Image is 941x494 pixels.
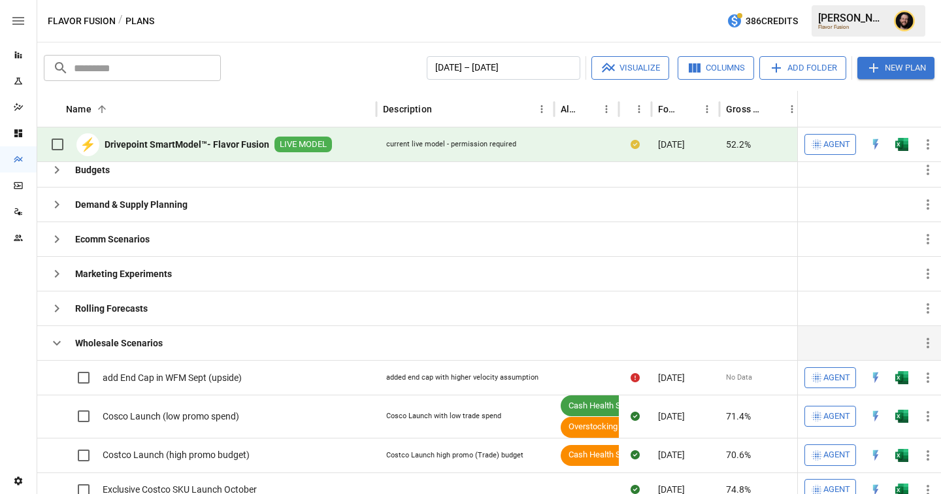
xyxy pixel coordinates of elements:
[386,139,516,150] div: current live model - permission required
[75,302,148,315] b: Rolling Forecasts
[726,104,763,114] div: Gross Margin
[804,444,856,465] button: Agent
[66,104,91,114] div: Name
[386,411,501,421] div: Cosco Launch with low trade spend
[619,100,638,118] button: Sort
[75,233,150,246] b: Ecomm Scenarios
[746,13,798,29] span: 386 Credits
[93,100,111,118] button: Sort
[597,100,616,118] button: Alerts column menu
[561,104,578,114] div: Alerts
[427,56,580,80] button: [DATE] – [DATE]
[48,13,116,29] button: Flavor Fusion
[533,100,551,118] button: Description column menu
[561,449,645,461] span: Cash Health Score
[869,449,882,462] img: quick-edit-flash.b8aec18c.svg
[869,410,882,423] div: Open in Quick Edit
[103,448,250,461] span: Costco Launch (high promo budget)
[658,104,678,114] div: Forecast start
[561,421,644,433] span: Overstocking Risk
[631,448,640,461] div: Sync complete
[895,410,908,423] img: excel-icon.76473adf.svg
[680,100,698,118] button: Sort
[103,371,242,384] span: add End Cap in WFM Sept (upside)
[869,449,882,462] div: Open in Quick Edit
[804,134,856,155] button: Agent
[886,3,923,39] button: Ciaran Nugent
[75,163,110,176] b: Budgets
[895,371,908,384] img: excel-icon.76473adf.svg
[869,138,882,151] div: Open in Quick Edit
[818,24,886,30] div: Flavor Fusion
[726,448,751,461] span: 70.6%
[75,337,163,350] b: Wholesale Scenarios
[895,138,908,151] img: excel-icon.76473adf.svg
[631,371,640,384] div: Error during sync.
[75,198,188,211] b: Demand & Supply Planning
[823,448,850,463] span: Agent
[895,371,908,384] div: Open in Excel
[652,127,719,162] div: [DATE]
[765,100,783,118] button: Sort
[869,371,882,384] div: Open in Quick Edit
[923,100,941,118] button: Sort
[857,57,934,79] button: New Plan
[869,138,882,151] img: quick-edit-flash.b8aec18c.svg
[726,138,751,151] span: 52.2%
[804,367,856,388] button: Agent
[118,13,123,29] div: /
[433,100,452,118] button: Sort
[75,267,172,280] b: Marketing Experiments
[591,56,669,80] button: Visualize
[895,449,908,462] img: excel-icon.76473adf.svg
[561,400,645,412] span: Cash Health Score
[895,410,908,423] div: Open in Excel
[652,395,719,438] div: [DATE]
[823,409,850,424] span: Agent
[274,139,332,151] span: LIVE MODEL
[895,449,908,462] div: Open in Excel
[579,100,597,118] button: Sort
[105,138,269,151] b: Drivepoint SmartModel™- Flavor Fusion
[726,410,751,423] span: 71.4%
[652,438,719,472] div: [DATE]
[721,9,803,33] button: 386Credits
[726,372,752,383] span: No Data
[652,360,719,395] div: [DATE]
[894,10,915,31] img: Ciaran Nugent
[759,56,846,80] button: Add Folder
[783,100,801,118] button: Gross Margin column menu
[818,12,886,24] div: [PERSON_NAME]
[76,133,99,156] div: ⚡
[698,100,716,118] button: Forecast start column menu
[631,138,640,151] div: Your plan has changes in Excel that are not reflected in the Drivepoint Data Warehouse, select "S...
[823,370,850,386] span: Agent
[804,406,856,427] button: Agent
[386,372,538,383] div: added end cap with higher velocity assumption
[383,104,432,114] div: Description
[386,450,523,461] div: Costco Launch high promo (Trade) budget
[895,138,908,151] div: Open in Excel
[823,137,850,152] span: Agent
[869,410,882,423] img: quick-edit-flash.b8aec18c.svg
[103,410,239,423] span: Cosco Launch (low promo spend)
[869,371,882,384] img: quick-edit-flash.b8aec18c.svg
[678,56,754,80] button: Columns
[630,100,648,118] button: Status column menu
[631,410,640,423] div: Sync complete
